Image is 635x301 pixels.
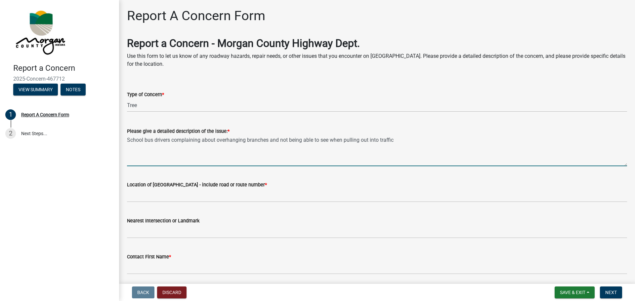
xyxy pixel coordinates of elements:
[157,286,187,298] button: Discard
[127,93,164,97] label: Type of Concern
[127,255,171,259] label: Contact First Name
[560,290,585,295] span: Save & Exit
[21,112,69,117] div: Report A Concern Form
[127,129,230,134] label: Please give a detailed description of the issue:
[127,183,267,187] label: Location of [GEOGRAPHIC_DATA] - include road or route number
[13,63,114,73] h4: Report a Concern
[600,286,622,298] button: Next
[13,76,106,82] span: 2025-Concern-467712
[555,286,595,298] button: Save & Exit
[13,84,58,95] button: View Summary
[127,219,199,223] label: Nearest Intersection or Landmark
[13,7,66,56] img: Morgan County, Indiana
[127,37,360,50] strong: Report a Concern - Morgan County Highway Dept.
[5,109,16,120] div: 1
[61,87,86,93] wm-modal-confirm: Notes
[137,290,149,295] span: Back
[127,52,627,68] p: Use this form to let us know of any roadway hazards, repair needs, or other issues that you encou...
[605,290,617,295] span: Next
[127,8,265,24] h1: Report A Concern Form
[61,84,86,95] button: Notes
[13,87,58,93] wm-modal-confirm: Summary
[5,128,16,139] div: 2
[132,286,154,298] button: Back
